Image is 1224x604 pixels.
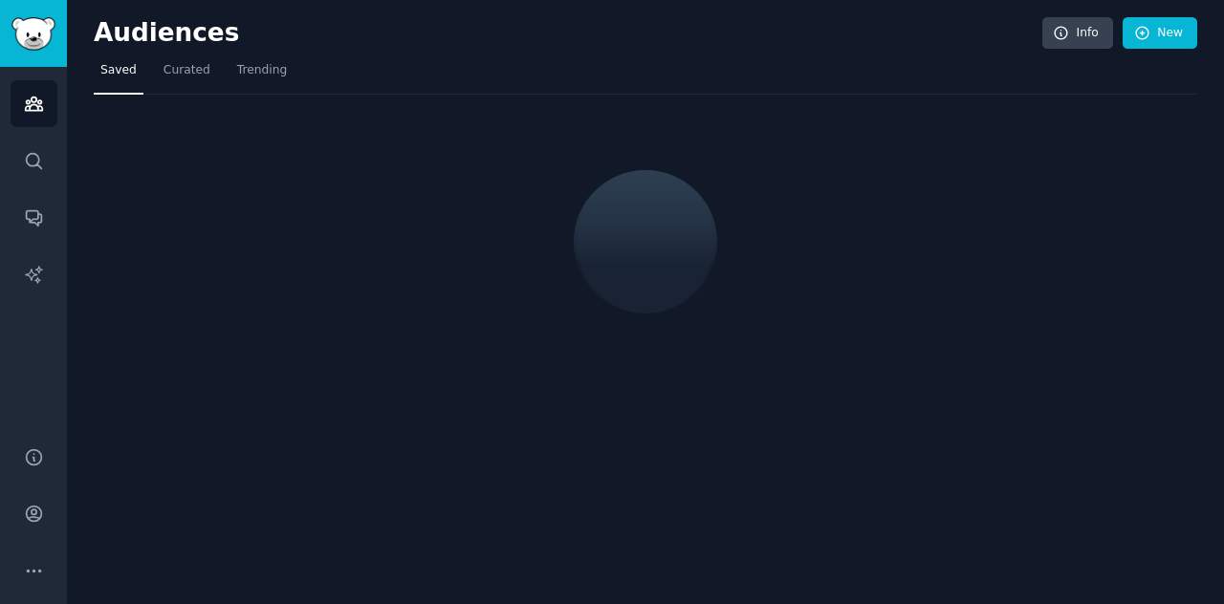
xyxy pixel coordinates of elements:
h2: Audiences [94,18,1042,49]
img: GummySearch logo [11,17,55,51]
a: Info [1042,17,1113,50]
a: New [1123,17,1197,50]
a: Curated [157,55,217,95]
a: Saved [94,55,143,95]
span: Curated [164,62,210,79]
span: Trending [237,62,287,79]
a: Trending [230,55,294,95]
span: Saved [100,62,137,79]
